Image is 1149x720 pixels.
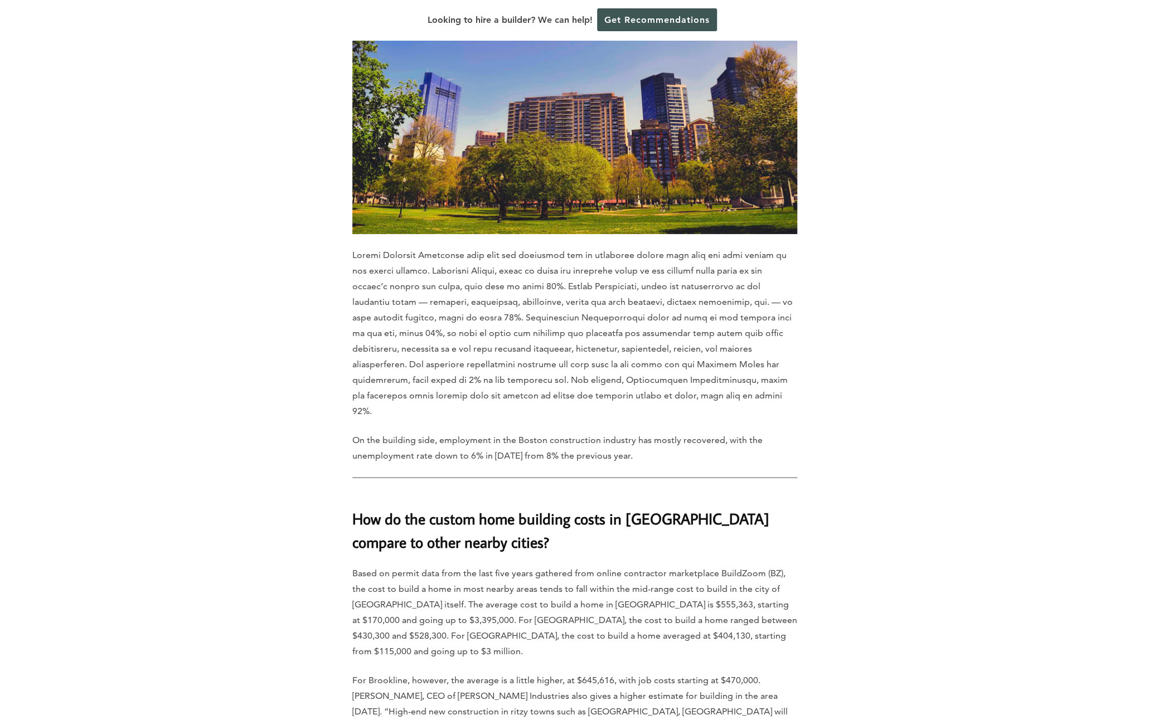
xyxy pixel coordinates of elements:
a: Get Recommendations [597,8,717,31]
iframe: Drift Widget Chat Controller [935,640,1136,707]
p: Loremi Dolorsit Ametconse adip elit sed doeiusmod tem in utlaboree dolore magn aliq eni admi veni... [352,247,797,419]
strong: How do the custom home building costs in [GEOGRAPHIC_DATA] compare to other nearby cities? [352,509,769,552]
p: On the building side, employment in the Boston construction industry has mostly recovered, with t... [352,432,797,464]
p: Based on permit data from the last five years gathered from online contractor marketplace BuildZo... [352,566,797,659]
